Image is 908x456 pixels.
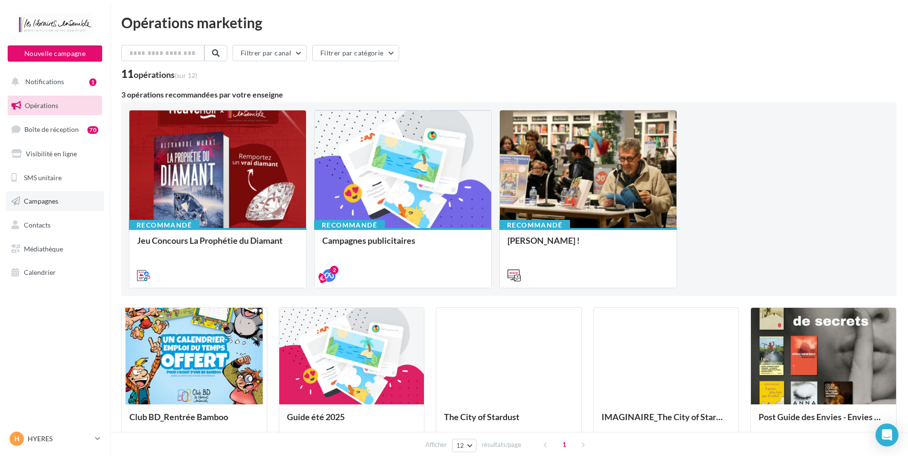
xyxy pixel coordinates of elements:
[6,262,104,282] a: Calendrier
[24,125,79,133] span: Boîte de réception
[482,440,521,449] span: résultats/page
[121,15,897,30] div: Opérations marketing
[602,412,731,431] div: IMAGINAIRE_The City of Stardust
[24,245,63,253] span: Médiathèque
[14,434,20,444] span: H
[121,91,897,98] div: 3 opérations recommandées par votre enseigne
[175,71,197,79] span: (sur 12)
[759,412,888,431] div: Post Guide des Envies - Envies de secrets
[6,191,104,211] a: Campagnes
[876,423,898,446] div: Open Intercom Messenger
[312,45,399,61] button: Filtrer par catégorie
[6,215,104,235] a: Contacts
[456,442,465,449] span: 12
[499,220,570,230] div: Recommandé
[137,236,298,255] div: Jeu Concours La Prophétie du Diamant
[425,440,447,449] span: Afficher
[6,96,104,116] a: Opérations
[557,437,572,452] span: 1
[314,220,385,230] div: Recommandé
[24,197,58,205] span: Campagnes
[24,173,62,181] span: SMS unitaire
[8,430,102,448] a: H HYERES
[6,239,104,259] a: Médiathèque
[87,126,98,134] div: 70
[25,101,58,109] span: Opérations
[89,78,96,86] div: 1
[24,268,56,276] span: Calendrier
[25,77,64,86] span: Notifications
[129,412,259,431] div: Club BD_Rentrée Bamboo
[6,119,104,140] a: Boîte de réception70
[6,168,104,188] a: SMS unitaire
[26,150,77,158] span: Visibilité en ligne
[287,412,417,431] div: Guide été 2025
[28,434,91,444] p: HYERES
[6,72,100,92] button: Notifications 1
[330,266,338,274] div: 2
[134,70,197,79] div: opérations
[507,236,669,255] div: [PERSON_NAME] !
[8,45,102,62] button: Nouvelle campagne
[129,220,200,230] div: Recommandé
[232,45,307,61] button: Filtrer par canal
[121,69,197,79] div: 11
[322,236,484,255] div: Campagnes publicitaires
[24,221,51,229] span: Contacts
[452,439,476,452] button: 12
[6,144,104,164] a: Visibilité en ligne
[444,412,574,431] div: The City of Stardust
